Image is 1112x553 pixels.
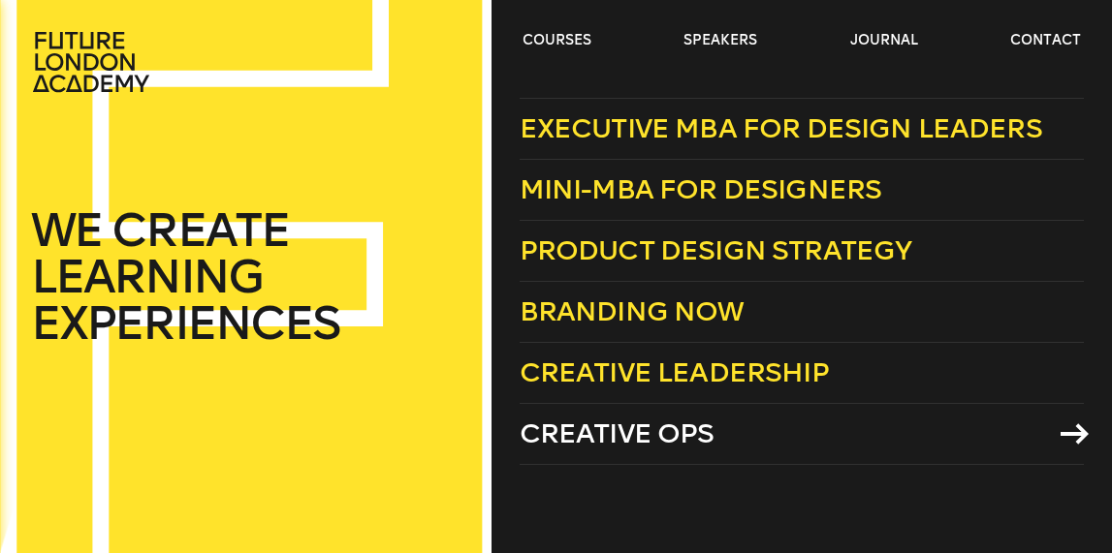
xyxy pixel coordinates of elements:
span: Executive MBA for Design Leaders [520,112,1042,144]
a: contact [1010,31,1081,50]
span: Branding Now [520,295,745,327]
a: Mini-MBA for Designers [520,160,1085,221]
a: Executive MBA for Design Leaders [520,98,1085,160]
span: Creative Ops [520,417,715,449]
span: Creative Leadership [520,356,829,388]
span: Product Design Strategy [520,234,912,266]
a: Branding Now [520,282,1085,343]
a: speakers [683,31,757,50]
a: courses [523,31,591,50]
a: journal [850,31,918,50]
span: Mini-MBA for Designers [520,173,882,205]
a: Creative Ops [520,404,1085,465]
a: Product Design Strategy [520,221,1085,282]
a: Creative Leadership [520,343,1085,404]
